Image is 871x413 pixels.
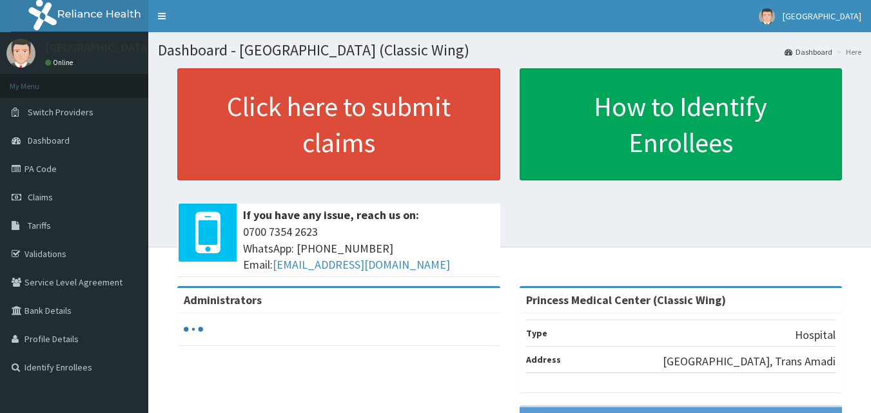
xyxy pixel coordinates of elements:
[785,46,832,57] a: Dashboard
[759,8,775,24] img: User Image
[45,58,76,67] a: Online
[158,42,861,59] h1: Dashboard - [GEOGRAPHIC_DATA] (Classic Wing)
[243,224,494,273] span: 0700 7354 2623 WhatsApp: [PHONE_NUMBER] Email:
[28,135,70,146] span: Dashboard
[834,46,861,57] li: Here
[795,327,836,343] p: Hospital
[45,42,152,53] p: [GEOGRAPHIC_DATA]
[520,68,843,180] a: How to Identify Enrollees
[28,191,53,203] span: Claims
[783,10,861,22] span: [GEOGRAPHIC_DATA]
[184,293,262,307] b: Administrators
[526,354,561,365] b: Address
[184,320,203,339] svg: audio-loading
[28,106,93,118] span: Switch Providers
[526,327,547,339] b: Type
[273,257,450,272] a: [EMAIL_ADDRESS][DOMAIN_NAME]
[177,68,500,180] a: Click here to submit claims
[663,353,836,370] p: [GEOGRAPHIC_DATA], Trans Amadi
[243,207,419,222] b: If you have any issue, reach us on:
[6,39,35,68] img: User Image
[526,293,726,307] strong: Princess Medical Center (Classic Wing)
[28,220,51,231] span: Tariffs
